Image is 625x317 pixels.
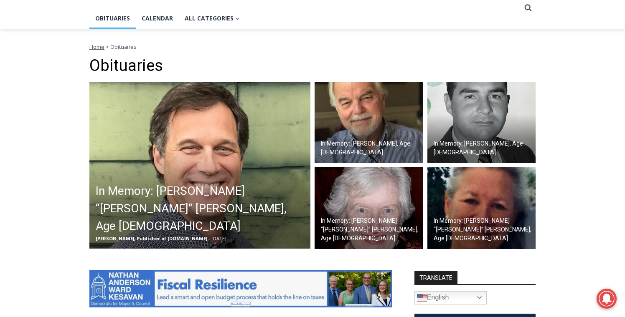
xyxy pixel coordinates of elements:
[136,8,179,29] a: Calendar
[427,167,536,249] img: Obituary - Diana Steers - 2
[417,293,427,303] img: en
[315,82,423,164] img: Obituary - John Gleason
[89,43,104,50] a: Home
[427,82,536,164] a: In Memory: [PERSON_NAME], Age [DEMOGRAPHIC_DATA]
[427,82,536,164] img: Obituary - Eugene Mulhern
[208,235,210,242] span: -
[414,291,487,304] a: English
[89,43,536,51] nav: Breadcrumbs
[110,43,137,50] span: Obituaries
[89,56,536,75] h1: Obituaries
[315,167,423,249] img: Obituary - Margaret Sweeney
[96,235,207,242] span: [PERSON_NAME], Publisher of [DOMAIN_NAME]
[321,216,421,243] h2: In Memory: [PERSON_NAME] “[PERSON_NAME]” [PERSON_NAME], Age [DEMOGRAPHIC_DATA]
[211,235,226,242] span: [DATE]
[89,82,310,249] a: In Memory: [PERSON_NAME] “[PERSON_NAME]” [PERSON_NAME], Age [DEMOGRAPHIC_DATA] [PERSON_NAME], Pub...
[315,167,423,249] a: In Memory: [PERSON_NAME] “[PERSON_NAME]” [PERSON_NAME], Age [DEMOGRAPHIC_DATA]
[427,167,536,249] a: In Memory: [PERSON_NAME] “[PERSON_NAME]” [PERSON_NAME], Age [DEMOGRAPHIC_DATA]
[218,83,387,102] span: Intern @ [DOMAIN_NAME]
[434,139,534,157] h2: In Memory: [PERSON_NAME], Age [DEMOGRAPHIC_DATA]
[106,43,109,50] span: >
[89,82,310,249] img: Obituary - William Nicholas Leary (Bill)
[96,182,308,235] h2: In Memory: [PERSON_NAME] “[PERSON_NAME]” [PERSON_NAME], Age [DEMOGRAPHIC_DATA]
[414,271,457,284] strong: TRANSLATE
[201,81,405,104] a: Intern @ [DOMAIN_NAME]
[179,8,245,29] button: Child menu of All Categories
[321,139,421,157] h2: In Memory: [PERSON_NAME], Age [DEMOGRAPHIC_DATA]
[434,216,534,243] h2: In Memory: [PERSON_NAME] “[PERSON_NAME]” [PERSON_NAME], Age [DEMOGRAPHIC_DATA]
[315,82,423,164] a: In Memory: [PERSON_NAME], Age [DEMOGRAPHIC_DATA]
[211,0,395,81] div: "[PERSON_NAME] and I covered the [DATE] Parade, which was a really eye opening experience as I ha...
[89,8,136,29] a: Obituaries
[521,0,536,15] button: View Search Form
